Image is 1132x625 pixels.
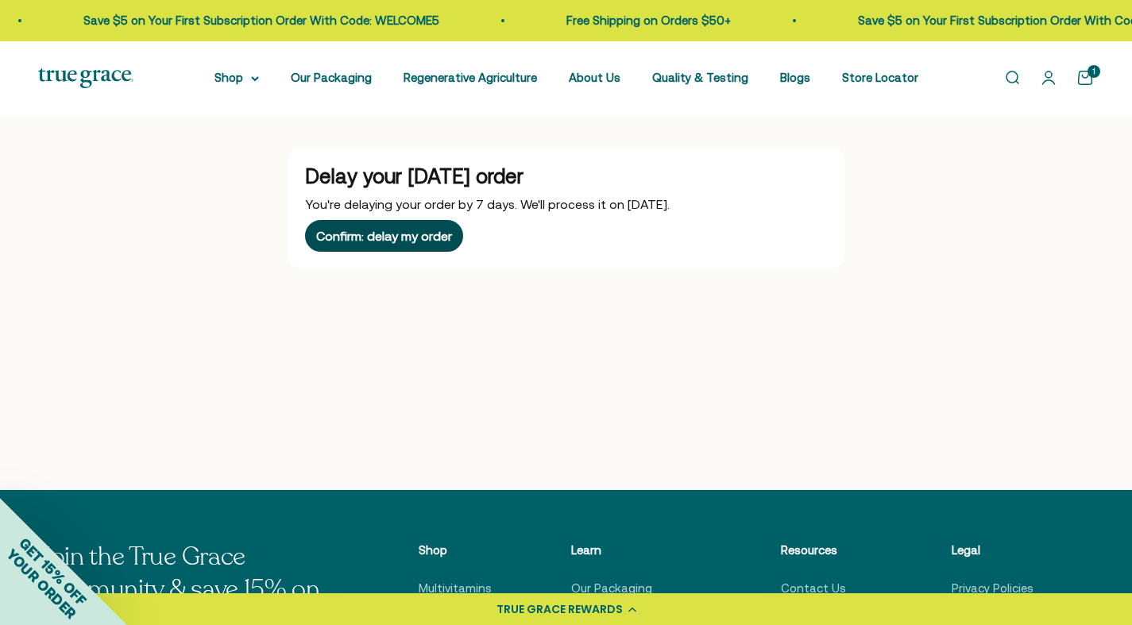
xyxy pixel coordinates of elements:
[569,71,620,84] a: About Us
[721,11,1076,30] p: Save $5 on Your First Subscription Order With Code: WELCOME5
[1088,65,1100,78] cart-count: 1
[305,220,463,252] button: Confirm: delay my order
[781,579,846,598] a: Contact Us
[652,71,748,84] a: Quality & Testing
[842,71,918,84] a: Store Locator
[214,68,259,87] summary: Shop
[952,579,1033,598] a: Privacy Policies
[404,71,537,84] a: Regenerative Agriculture
[429,14,593,27] a: Free Shipping on Orders $50+
[305,164,524,187] span: Delay your [DATE] order
[571,579,652,598] a: Our Packaging
[781,541,875,560] p: Resources
[571,541,705,560] p: Learn
[316,230,452,242] div: Confirm: delay my order
[305,197,670,211] span: You're delaying your order by 7 days. We'll process it on [DATE].
[291,71,372,84] a: Our Packaging
[952,541,1062,560] p: Legal
[780,71,810,84] a: Blogs
[419,579,492,598] a: Multivitamins
[3,546,79,622] span: YOUR ORDER
[16,534,90,608] span: GET 15% OFF
[496,601,623,618] div: TRUE GRACE REWARDS
[419,541,495,560] p: Shop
